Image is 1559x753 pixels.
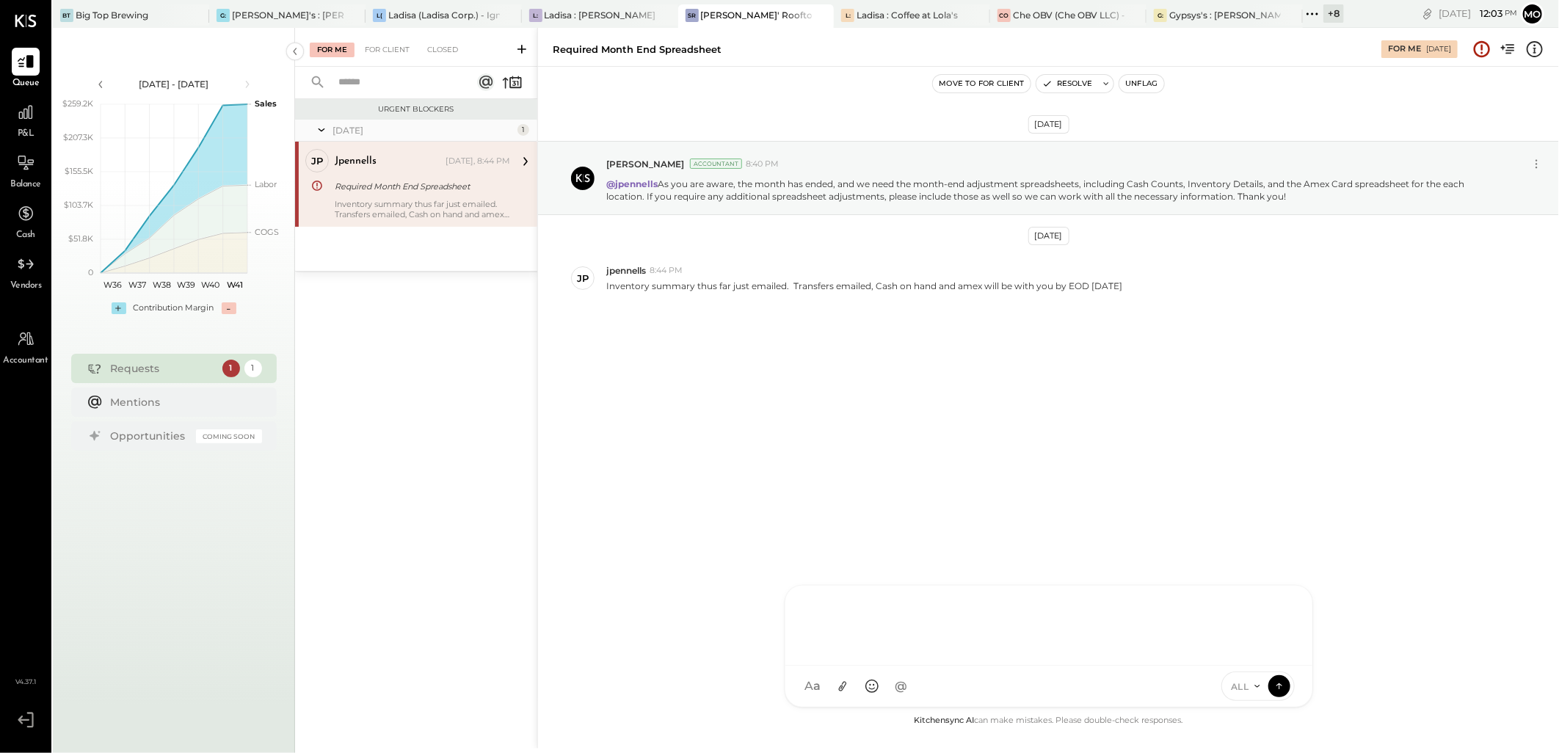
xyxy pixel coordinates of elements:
[1013,9,1124,21] div: Che OBV (Che OBV LLC) - Ignite
[111,429,189,443] div: Opportunities
[10,178,41,192] span: Balance
[60,9,73,22] div: BT
[112,302,126,314] div: +
[244,360,262,377] div: 1
[1154,9,1167,22] div: G:
[227,280,243,290] text: W41
[686,9,699,22] div: SR
[545,9,656,21] div: Ladisa : [PERSON_NAME] in the Alley & The Blind Pig
[606,280,1122,292] p: Inventory summary thus far just emailed. Transfers emailed, Cash on hand and amex will be with yo...
[63,132,93,142] text: $207.3K
[18,128,34,141] span: P&L
[1231,680,1249,693] span: ALL
[196,429,262,443] div: Coming Soon
[420,43,465,57] div: Closed
[606,264,646,277] span: jpennells
[112,78,236,90] div: [DATE] - [DATE]
[1,149,51,192] a: Balance
[606,158,684,170] span: [PERSON_NAME]
[12,77,40,90] span: Queue
[606,178,1500,203] p: As you are aware, the month has ended, and we need the month-end adjustment spreadsheets, includi...
[1323,4,1344,23] div: + 8
[1,250,51,293] a: Vendors
[64,200,93,210] text: $103.7K
[650,265,683,277] span: 8:44 PM
[1028,227,1069,245] div: [DATE]
[217,9,230,22] div: G:
[1521,2,1544,26] button: Mo
[62,98,93,109] text: $259.2K
[388,9,500,21] div: Ladisa (Ladisa Corp.) - Ignite
[814,679,821,694] span: a
[1,48,51,90] a: Queue
[529,9,542,22] div: L:
[577,272,589,285] div: jp
[1439,7,1517,21] div: [DATE]
[111,395,255,410] div: Mentions
[373,9,386,22] div: L(
[800,673,826,699] button: Aa
[888,673,915,699] button: @
[68,233,93,244] text: $51.8K
[746,159,779,170] span: 8:40 PM
[517,124,529,136] div: 1
[134,302,214,314] div: Contribution Margin
[1028,115,1069,134] div: [DATE]
[606,178,658,189] strong: @jpennells
[76,9,148,21] div: Big Top Brewing
[332,124,514,137] div: [DATE]
[335,199,510,219] div: Inventory summary thus far just emailed. Transfers emailed, Cash on hand and amex will be with yo...
[1169,9,1281,21] div: Gypsys's : [PERSON_NAME] on the levee
[88,267,93,277] text: 0
[302,104,530,114] div: Urgent Blockers
[4,354,48,368] span: Accountant
[201,280,219,290] text: W40
[1,200,51,242] a: Cash
[222,302,236,314] div: -
[895,679,907,694] span: @
[255,227,279,237] text: COGS
[857,9,958,21] div: Ladisa : Coffee at Lola's
[1388,43,1421,55] div: For Me
[357,43,417,57] div: For Client
[222,360,240,377] div: 1
[1426,44,1451,54] div: [DATE]
[553,43,722,57] div: Required Month End Spreadsheet
[177,280,195,290] text: W39
[310,43,355,57] div: For Me
[1,98,51,141] a: P&L
[103,280,122,290] text: W36
[152,280,170,290] text: W38
[335,179,506,194] div: Required Month End Spreadsheet
[1420,6,1435,21] div: copy link
[701,9,813,21] div: [PERSON_NAME]' Rooftop - Ignite
[255,179,277,189] text: Labor
[128,280,146,290] text: W37
[1,325,51,368] a: Accountant
[335,154,377,169] div: jpennells
[1119,75,1163,92] button: Unflag
[446,156,510,167] div: [DATE], 8:44 PM
[255,98,277,109] text: Sales
[690,159,742,169] div: Accountant
[933,75,1031,92] button: Move to for client
[111,361,215,376] div: Requests
[311,154,323,168] div: jp
[10,280,42,293] span: Vendors
[1036,75,1098,92] button: Resolve
[841,9,854,22] div: L:
[65,166,93,176] text: $155.5K
[232,9,344,21] div: [PERSON_NAME]'s : [PERSON_NAME]'s
[16,229,35,242] span: Cash
[997,9,1011,22] div: CO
